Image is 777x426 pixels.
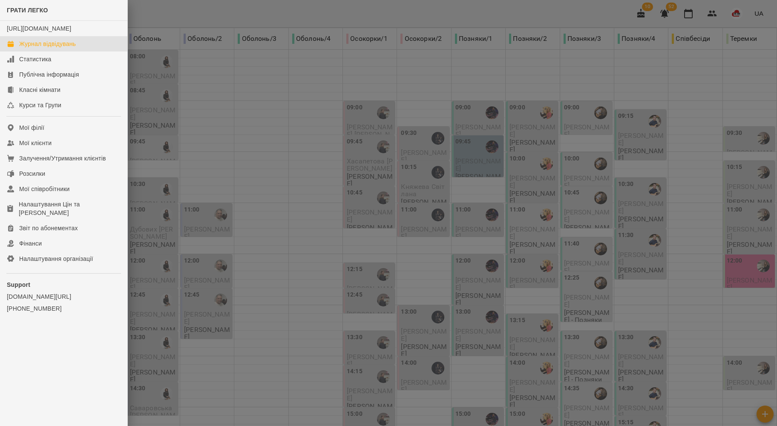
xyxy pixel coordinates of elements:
a: [PHONE_NUMBER] [7,304,121,313]
div: Мої клієнти [19,139,52,147]
div: Налаштування організації [19,254,93,263]
div: Фінанси [19,239,42,248]
p: Support [7,280,121,289]
div: Розсилки [19,169,45,178]
div: Налаштування Цін та [PERSON_NAME] [19,200,121,217]
div: Статистика [19,55,52,63]
div: Залучення/Утримання клієнтів [19,154,106,163]
div: Класні кімнати [19,86,60,94]
div: Публічна інформація [19,70,79,79]
a: [URL][DOMAIN_NAME] [7,25,71,32]
a: [DOMAIN_NAME][URL] [7,292,121,301]
div: Журнал відвідувань [19,40,76,48]
div: Курси та Групи [19,101,61,109]
span: ГРАТИ ЛЕГКО [7,7,48,14]
div: Мої співробітники [19,185,70,193]
div: Звіт по абонементах [19,224,78,232]
div: Мої філії [19,123,44,132]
